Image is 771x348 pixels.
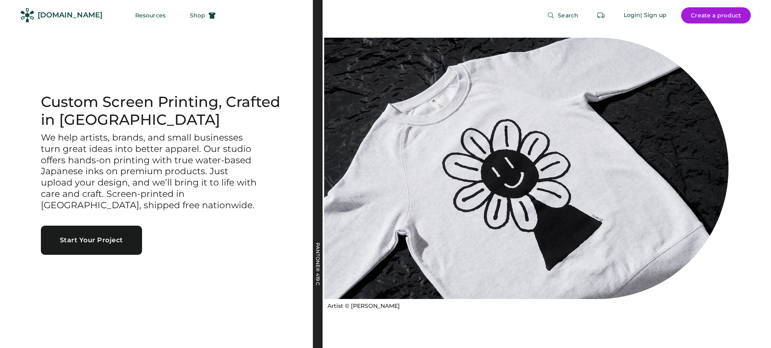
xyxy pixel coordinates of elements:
[681,7,751,23] button: Create a product
[41,93,293,129] h1: Custom Screen Printing, Crafted in [GEOGRAPHIC_DATA]
[190,13,205,18] span: Shop
[315,243,320,324] div: PANTONE® 419 C
[327,302,400,310] div: Artist © [PERSON_NAME]
[624,11,641,19] div: Login
[558,13,578,18] span: Search
[38,10,102,20] div: [DOMAIN_NAME]
[180,7,225,23] button: Shop
[41,132,259,211] h3: We help artists, brands, and small businesses turn great ideas into better apparel. Our studio of...
[125,7,175,23] button: Resources
[593,7,609,23] button: Retrieve an order
[20,8,34,22] img: Rendered Logo - Screens
[640,11,667,19] div: | Sign up
[537,7,588,23] button: Search
[324,299,400,310] a: Artist © [PERSON_NAME]
[41,226,142,255] button: Start Your Project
